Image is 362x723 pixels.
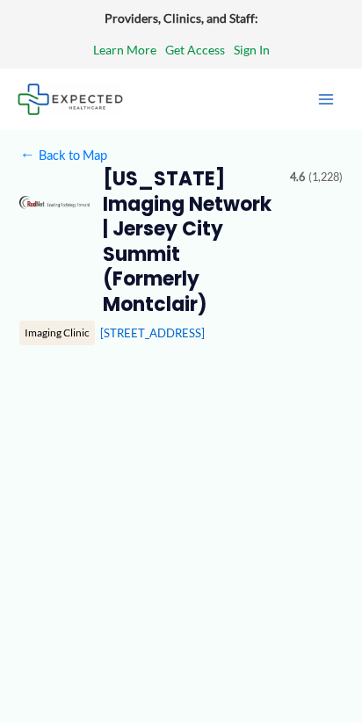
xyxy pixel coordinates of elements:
[165,39,225,61] a: Get Access
[93,39,156,61] a: Learn More
[19,321,95,345] div: Imaging Clinic
[103,167,277,317] h2: [US_STATE] Imaging Network | Jersey City Summit (Formerly Montclair)
[18,83,123,114] img: Expected Healthcare Logo - side, dark font, small
[19,143,106,167] a: ←Back to Map
[100,326,205,340] a: [STREET_ADDRESS]
[19,147,35,163] span: ←
[105,11,258,25] strong: Providers, Clinics, and Staff:
[308,167,343,188] span: (1,228)
[234,39,270,61] a: Sign In
[308,81,344,118] button: Main menu toggle
[290,167,305,188] span: 4.6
